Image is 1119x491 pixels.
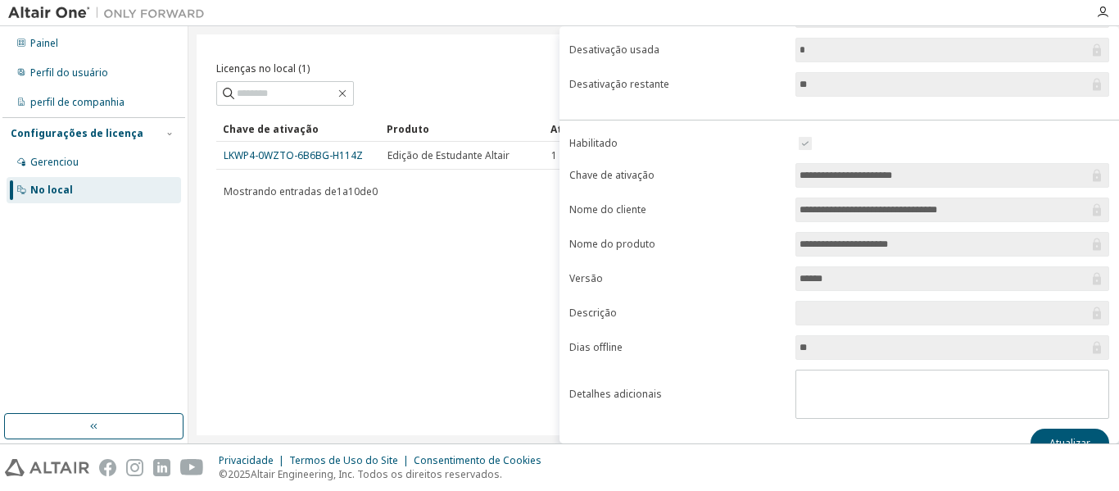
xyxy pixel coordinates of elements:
[551,148,557,162] font: 1
[550,122,651,136] font: Ativação permitida
[180,459,204,476] img: youtube.svg
[5,459,89,476] img: altair_logo.svg
[30,95,125,109] font: perfil de companhia
[337,184,342,198] font: 1
[387,122,429,136] font: Produto
[224,184,337,198] font: Mostrando entradas de
[228,467,251,481] font: 2025
[30,66,108,80] font: Perfil do usuário
[153,459,170,476] img: linkedin.svg
[372,184,378,198] font: 0
[569,77,669,91] font: Desativação restante
[30,183,73,197] font: No local
[1049,436,1090,450] font: Atualizar
[360,184,372,198] font: de
[414,453,541,467] font: Consentimento de Cookies
[224,148,363,162] font: LKWP4-0WZTO-6B6BG-H114Z
[348,184,360,198] font: 10
[569,340,623,354] font: Dias offline
[569,136,618,150] font: Habilitado
[219,453,274,467] font: Privacidade
[8,5,213,21] img: Altair Um
[569,237,655,251] font: Nome do produto
[1031,429,1109,457] button: Atualizar
[30,155,79,169] font: Gerenciou
[569,306,617,320] font: Descrição
[251,467,502,481] font: Altair Engineering, Inc. Todos os direitos reservados.
[11,126,143,140] font: Configurações de licença
[223,122,319,136] font: Chave de ativação
[569,168,655,182] font: Chave de ativação
[342,184,348,198] font: a
[289,453,398,467] font: Termos de Uso do Site
[30,36,58,50] font: Painel
[569,202,646,216] font: Nome do cliente
[99,459,116,476] img: facebook.svg
[387,148,510,162] font: Edição de Estudante Altair
[126,459,143,476] img: instagram.svg
[216,61,310,75] font: Licenças no local (1)
[569,387,662,401] font: Detalhes adicionais
[569,271,603,285] font: Versão
[569,43,659,57] font: Desativação usada
[219,467,228,481] font: ©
